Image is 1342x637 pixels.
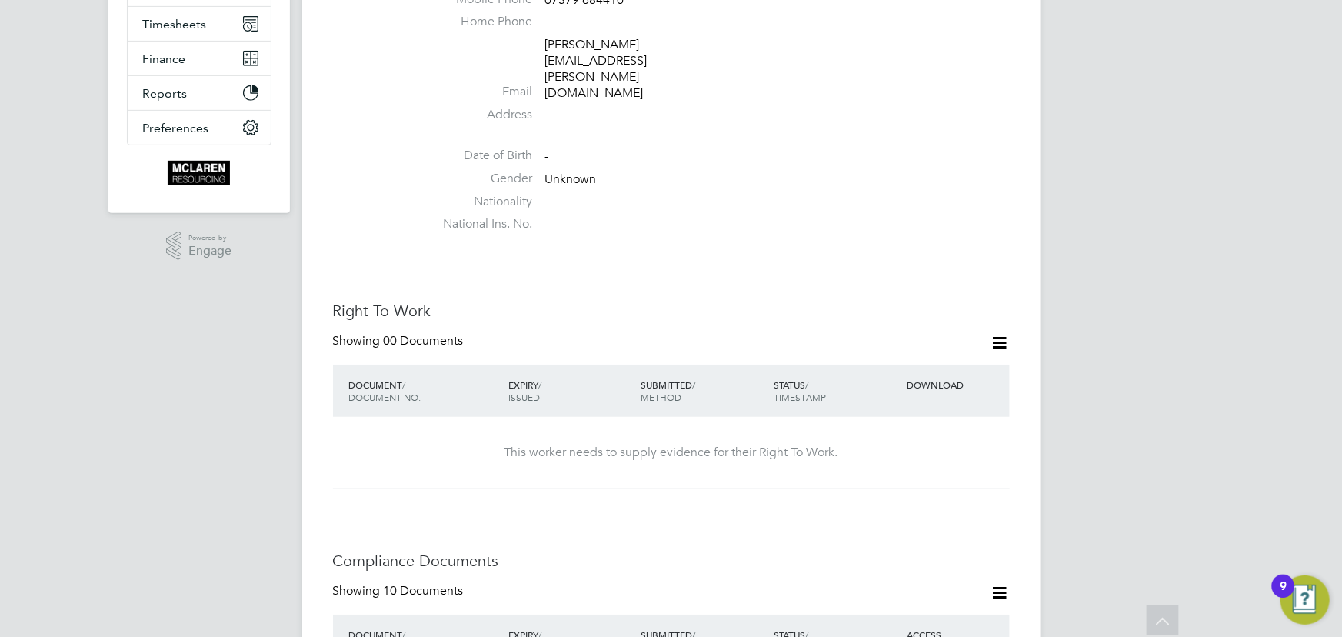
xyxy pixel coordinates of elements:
[545,172,597,187] span: Unknown
[333,301,1010,321] h3: Right To Work
[425,216,533,232] label: National Ins. No.
[345,371,504,411] div: DOCUMENT
[333,551,1010,571] h3: Compliance Documents
[143,86,188,101] span: Reports
[805,379,808,391] span: /
[425,14,533,30] label: Home Phone
[770,371,903,411] div: STATUS
[168,161,230,185] img: mclaren-logo-retina.png
[384,583,464,599] span: 10 Documents
[333,583,467,599] div: Showing
[128,76,271,110] button: Reports
[333,333,467,349] div: Showing
[166,232,231,261] a: Powered byEngage
[127,161,271,185] a: Go to home page
[545,148,549,164] span: -
[1280,586,1287,606] div: 9
[774,391,826,403] span: TIMESTAMP
[188,245,231,258] span: Engage
[128,42,271,75] button: Finance
[349,391,421,403] span: DOCUMENT NO.
[143,121,209,135] span: Preferences
[538,379,541,391] span: /
[903,371,1009,399] div: DOWNLOAD
[143,52,186,66] span: Finance
[545,37,648,100] a: [PERSON_NAME][EMAIL_ADDRESS][PERSON_NAME][DOMAIN_NAME]
[693,379,696,391] span: /
[425,171,533,187] label: Gender
[641,391,682,403] span: METHOD
[384,333,464,349] span: 00 Documents
[143,17,207,32] span: Timesheets
[128,111,271,145] button: Preferences
[425,107,533,123] label: Address
[128,7,271,41] button: Timesheets
[1280,575,1330,625] button: Open Resource Center, 9 new notifications
[403,379,406,391] span: /
[508,391,540,403] span: ISSUED
[348,445,994,461] div: This worker needs to supply evidence for their Right To Work.
[425,194,533,210] label: Nationality
[425,84,533,100] label: Email
[425,148,533,164] label: Date of Birth
[638,371,771,411] div: SUBMITTED
[188,232,231,245] span: Powered by
[504,371,638,411] div: EXPIRY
